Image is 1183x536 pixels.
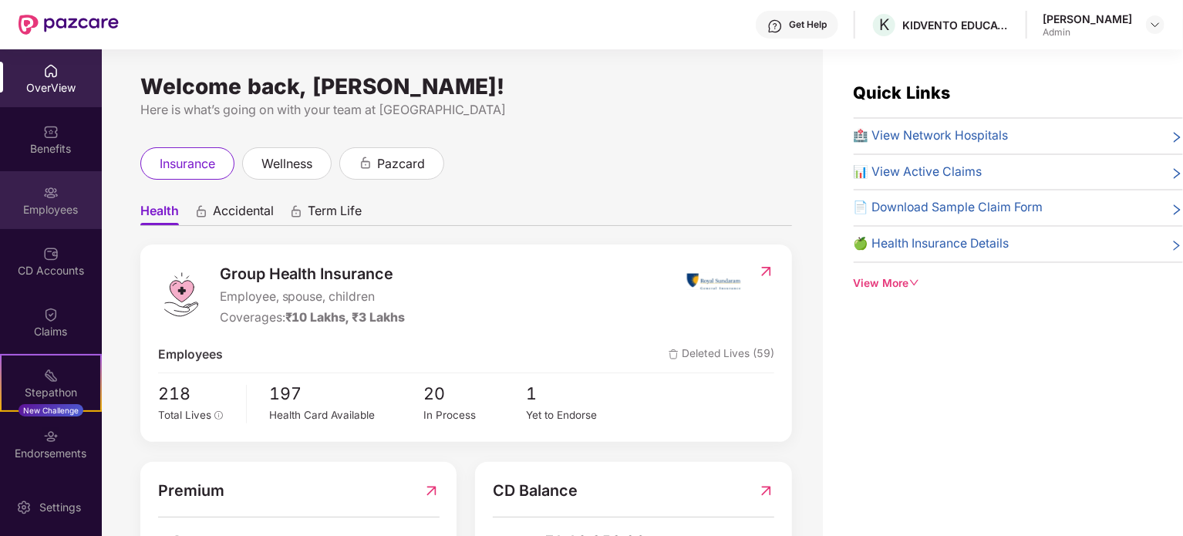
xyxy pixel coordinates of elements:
[1171,166,1183,182] span: right
[789,19,827,31] div: Get Help
[158,346,223,365] span: Employees
[493,479,578,503] span: CD Balance
[285,310,406,325] span: ₹10 Lakhs, ₹3 Lakhs
[270,407,424,423] div: Health Card Available
[289,204,303,218] div: animation
[140,80,792,93] div: Welcome back, [PERSON_NAME]!
[854,234,1009,254] span: 🍏 Health Insurance Details
[220,308,406,328] div: Coverages:
[158,271,204,318] img: logo
[359,156,372,170] div: animation
[2,385,100,400] div: Stepathon
[758,264,774,279] img: RedirectIcon
[220,262,406,286] span: Group Health Insurance
[854,83,951,103] span: Quick Links
[261,154,312,174] span: wellness
[35,500,86,515] div: Settings
[854,198,1043,217] span: 📄 Download Sample Claim Form
[19,404,83,416] div: New Challenge
[213,203,274,225] span: Accidental
[43,124,59,140] img: svg+xml;base64,PHN2ZyBpZD0iQmVuZWZpdHMiIHhtbG5zPSJodHRwOi8vd3d3LnczLm9yZy8yMDAwL3N2ZyIgd2lkdGg9Ij...
[140,203,179,225] span: Health
[527,381,629,407] span: 1
[758,479,774,503] img: RedirectIcon
[1171,238,1183,254] span: right
[158,381,235,407] span: 218
[19,15,119,35] img: New Pazcare Logo
[377,154,425,174] span: pazcard
[194,204,208,218] div: animation
[669,346,774,365] span: Deleted Lives (59)
[308,203,362,225] span: Term Life
[909,278,920,288] span: down
[1149,19,1161,31] img: svg+xml;base64,PHN2ZyBpZD0iRHJvcGRvd24tMzJ4MzIiIHhtbG5zPSJodHRwOi8vd3d3LnczLm9yZy8yMDAwL3N2ZyIgd2...
[43,429,59,444] img: svg+xml;base64,PHN2ZyBpZD0iRW5kb3JzZW1lbnRzIiB4bWxucz0iaHR0cDovL3d3dy53My5vcmcvMjAwMC9zdmciIHdpZH...
[43,185,59,201] img: svg+xml;base64,PHN2ZyBpZD0iRW1wbG95ZWVzIiB4bWxucz0iaHR0cDovL3d3dy53My5vcmcvMjAwMC9zdmciIHdpZHRoPS...
[685,262,743,301] img: insurerIcon
[669,349,679,359] img: deleteIcon
[1043,26,1132,39] div: Admin
[214,411,224,420] span: info-circle
[43,368,59,383] img: svg+xml;base64,PHN2ZyB4bWxucz0iaHR0cDovL3d3dy53My5vcmcvMjAwMC9zdmciIHdpZHRoPSIyMSIgaGVpZ2h0PSIyMC...
[160,154,215,174] span: insurance
[1171,130,1183,146] span: right
[527,407,629,423] div: Yet to Endorse
[1043,12,1132,26] div: [PERSON_NAME]
[423,381,526,407] span: 20
[140,100,792,120] div: Here is what’s going on with your team at [GEOGRAPHIC_DATA]
[220,288,406,307] span: Employee, spouse, children
[854,275,1183,292] div: View More
[16,500,32,515] img: svg+xml;base64,PHN2ZyBpZD0iU2V0dGluZy0yMHgyMCIgeG1sbnM9Imh0dHA6Ly93d3cudzMub3JnLzIwMDAvc3ZnIiB3aW...
[423,407,526,423] div: In Process
[43,307,59,322] img: svg+xml;base64,PHN2ZyBpZD0iQ2xhaW0iIHhtbG5zPSJodHRwOi8vd3d3LnczLm9yZy8yMDAwL3N2ZyIgd2lkdGg9IjIwIi...
[158,479,224,503] span: Premium
[767,19,783,34] img: svg+xml;base64,PHN2ZyBpZD0iSGVscC0zMngzMiIgeG1sbnM9Imh0dHA6Ly93d3cudzMub3JnLzIwMDAvc3ZnIiB3aWR0aD...
[879,15,889,34] span: K
[854,126,1009,146] span: 🏥 View Network Hospitals
[158,409,211,421] span: Total Lives
[1171,201,1183,217] span: right
[902,18,1010,32] div: KIDVENTO EDUCATION AND RESEARCH PRIVATE LIMITED
[43,246,59,261] img: svg+xml;base64,PHN2ZyBpZD0iQ0RfQWNjb3VudHMiIGRhdGEtbmFtZT0iQ0QgQWNjb3VudHMiIHhtbG5zPSJodHRwOi8vd3...
[43,63,59,79] img: svg+xml;base64,PHN2ZyBpZD0iSG9tZSIgeG1sbnM9Imh0dHA6Ly93d3cudzMub3JnLzIwMDAvc3ZnIiB3aWR0aD0iMjAiIG...
[270,381,424,407] span: 197
[854,163,982,182] span: 📊 View Active Claims
[423,479,440,503] img: RedirectIcon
